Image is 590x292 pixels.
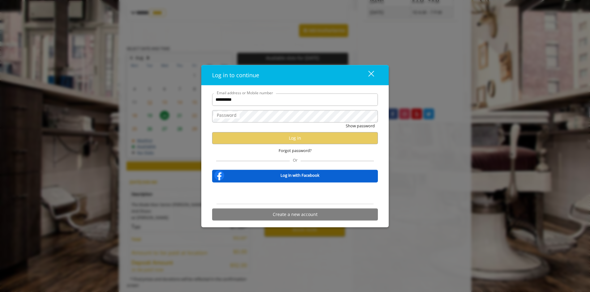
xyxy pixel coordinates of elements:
[280,172,319,179] b: Log in with Facebook
[212,71,259,78] span: Log in to continue
[212,93,378,106] input: Email address or Mobile number
[212,110,378,122] input: Password
[212,132,378,144] button: Log in
[361,70,374,80] div: close dialog
[213,169,225,181] img: facebook-logo
[290,157,301,163] span: Or
[214,90,276,95] label: Email address or Mobile number
[260,186,330,200] iframe: Sign in with Google Button
[214,112,240,118] label: Password
[279,147,312,154] span: Forgot password?
[357,69,378,81] button: close dialog
[212,208,378,220] button: Create a new account
[346,122,375,129] button: Show password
